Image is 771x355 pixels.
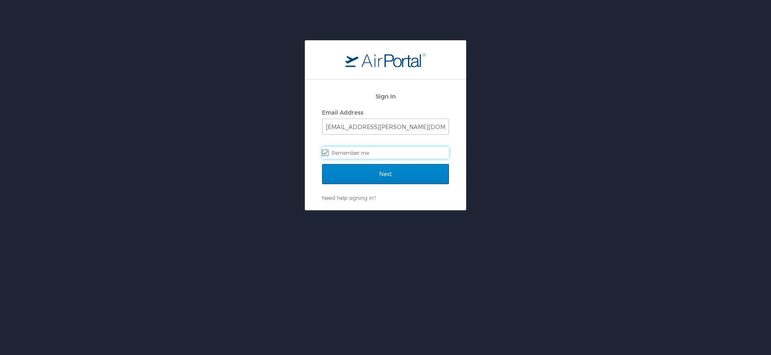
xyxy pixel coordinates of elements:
[322,92,449,101] h2: Sign In
[322,147,449,159] label: Remember me
[322,164,449,184] input: Next
[345,53,426,67] img: logo
[322,195,376,201] a: Need help signing in?
[322,109,363,116] label: Email Address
